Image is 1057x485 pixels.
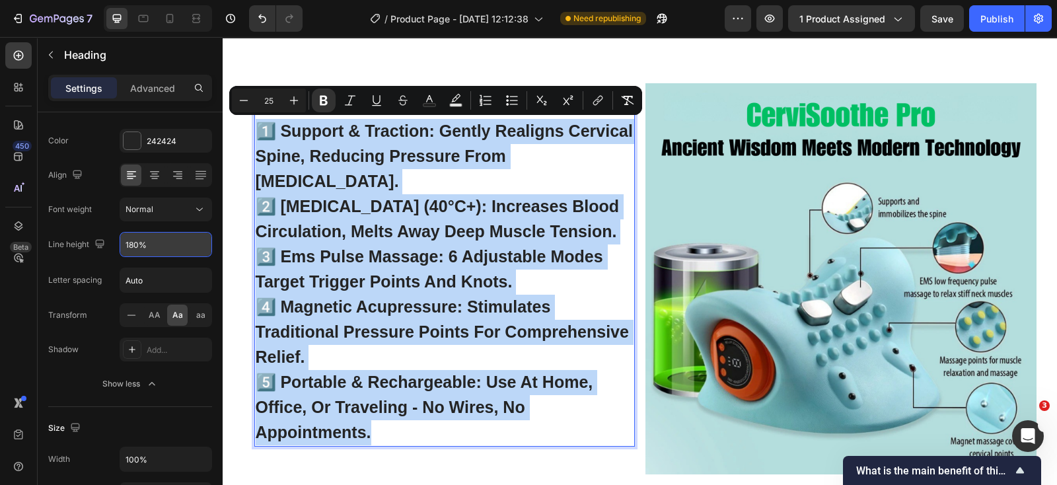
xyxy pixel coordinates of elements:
div: Letter spacing [48,274,102,286]
div: Transform [48,309,87,321]
button: Save [920,5,964,32]
span: 3 [1039,400,1050,411]
span: Normal [126,204,153,214]
div: Add... [147,344,209,356]
strong: 1️⃣ support & traction: gently realigns cervical spine, reducing pressure from [MEDICAL_DATA]. [33,85,410,153]
input: Auto [120,233,211,256]
p: Settings [65,81,102,95]
div: Size [48,420,83,437]
span: Save [931,13,953,24]
div: Shadow [48,344,79,355]
div: Font weight [48,204,92,215]
span: Aa [172,309,183,321]
span: Product Page - [DATE] 12:12:38 [390,12,528,26]
div: 242424 [147,135,209,147]
strong: 4️⃣ magnetic acupressure: stimulates traditional pressure points for comprehensive relief. [33,260,406,329]
button: 1 product assigned [788,5,915,32]
button: Show survey - What is the main benefit of this page builder for you? [856,463,1028,478]
div: Show less [102,377,159,391]
div: Undo/Redo [249,5,303,32]
div: Align [48,167,85,184]
div: Color [48,135,69,147]
h2: Rich Text Editor. Editing area: main [32,57,412,410]
img: gempages_574935243723637872-621d2ee9-0c6d-4b57-979a-10d042191544.png [423,46,814,437]
strong: 3️⃣ ems pulse massage: 6 adjustable modes target trigger points and knots. [33,210,381,254]
input: Auto [120,447,211,471]
div: Width [48,453,70,465]
span: 1 product assigned [799,12,885,26]
button: Publish [969,5,1025,32]
div: 450 [13,141,32,151]
strong: 2️⃣ [MEDICAL_DATA] (40°c+): increases blood circulation, melts away deep muscle tension. [33,160,397,204]
button: Normal [120,198,212,221]
span: aa [196,309,205,321]
strong: 5️⃣ portable & rechargeable: use at home, office, or traveling - no wires, no appointments. [33,336,371,404]
p: Advanced [130,81,175,95]
button: Show less [48,372,212,396]
button: 7 [5,5,98,32]
span: / [384,12,388,26]
p: Heading [64,47,207,63]
span: What is the main benefit of this page builder for you? [856,465,1012,477]
iframe: Design area [223,37,1057,485]
div: Line height [48,236,108,254]
input: Auto [120,268,211,292]
p: 7 [87,11,92,26]
div: Publish [980,12,1013,26]
div: Beta [10,242,32,252]
div: Editor contextual toolbar [229,86,642,115]
span: AA [149,309,161,321]
span: Need republishing [573,13,641,24]
iframe: Intercom live chat [1012,420,1044,452]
